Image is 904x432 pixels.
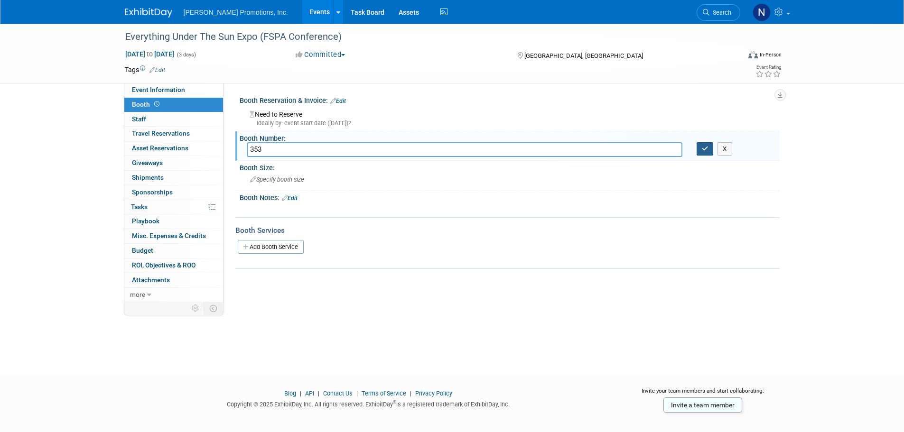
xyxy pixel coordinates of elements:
span: Tasks [131,203,148,211]
a: Event Information [124,83,223,97]
span: [PERSON_NAME] Promotions, Inc. [184,9,288,16]
a: Budget [124,244,223,258]
div: Event Rating [755,65,781,70]
button: Committed [292,50,349,60]
a: Giveaways [124,156,223,170]
div: Invite your team members and start collaborating: [626,387,780,401]
a: Shipments [124,171,223,185]
a: Misc. Expenses & Credits [124,229,223,243]
a: Travel Reservations [124,127,223,141]
span: Search [709,9,731,16]
span: [DATE] [DATE] [125,50,175,58]
a: Playbook [124,214,223,229]
a: Booth [124,98,223,112]
div: Booth Reservation & Invoice: [240,93,780,106]
div: Booth Services [235,225,780,236]
a: Tasks [124,200,223,214]
span: | [316,390,322,397]
span: (3 days) [176,52,196,58]
span: more [130,291,145,298]
div: Event Format [684,49,782,64]
span: Playbook [132,217,159,225]
span: Shipments [132,174,164,181]
td: Personalize Event Tab Strip [187,302,204,314]
a: Add Booth Service [238,240,304,254]
td: Tags [125,65,165,74]
td: Toggle Event Tabs [204,302,223,314]
span: Attachments [132,276,170,284]
span: to [145,50,154,58]
span: | [354,390,360,397]
div: Everything Under The Sun Expo (FSPA Conference) [122,28,726,46]
a: Search [697,4,740,21]
a: Staff [124,112,223,127]
span: Booth [132,101,161,108]
span: Misc. Expenses & Credits [132,232,206,239]
div: In-Person [759,51,782,58]
span: Specify booth size [250,176,304,183]
a: Edit [330,98,346,104]
div: Booth Size: [240,161,780,173]
a: Terms of Service [362,390,406,397]
img: Nate Sallee [753,3,771,21]
a: Contact Us [323,390,353,397]
span: | [298,390,304,397]
a: ROI, Objectives & ROO [124,258,223,273]
a: API [305,390,314,397]
a: Edit [282,195,298,202]
sup: ® [393,400,396,405]
div: Booth Number: [240,131,780,143]
img: ExhibitDay [125,8,172,18]
a: Asset Reservations [124,141,223,156]
span: | [408,390,414,397]
span: Giveaways [132,159,163,166]
span: Sponsorships [132,188,173,196]
a: more [124,288,223,302]
span: Event Information [132,86,185,93]
span: Booth not reserved yet [152,101,161,108]
button: X [718,142,732,156]
a: Blog [284,390,296,397]
a: Edit [149,67,165,74]
div: Booth Notes: [240,191,780,203]
a: Attachments [124,273,223,287]
a: Sponsorships [124,185,223,200]
span: Budget [132,247,153,254]
span: Staff [132,115,146,123]
span: Travel Reservations [132,129,190,137]
span: Asset Reservations [132,144,188,152]
span: [GEOGRAPHIC_DATA], [GEOGRAPHIC_DATA] [524,52,643,59]
div: Copyright © 2025 ExhibitDay, Inc. All rights reserved. ExhibitDay is a registered trademark of Ex... [125,398,613,409]
div: Ideally by: event start date ([DATE])? [250,119,773,128]
a: Privacy Policy [415,390,452,397]
div: Need to Reserve [247,107,773,128]
span: ROI, Objectives & ROO [132,261,196,269]
img: Format-Inperson.png [748,51,758,58]
a: Invite a team member [663,397,742,413]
